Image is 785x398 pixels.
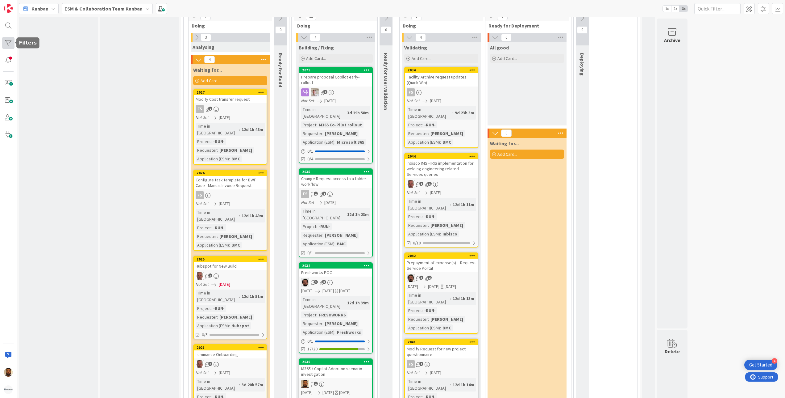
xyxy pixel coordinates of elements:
[196,290,239,303] div: Time in [GEOGRAPHIC_DATA]
[422,121,423,128] span: :
[749,362,772,368] div: Get Started
[194,350,267,358] div: Luminance Onboarding
[316,223,317,230] span: :
[346,109,370,116] div: 3d 19h 58m
[277,53,284,87] span: Ready for Build
[407,130,428,137] div: Requester
[322,389,334,396] span: [DATE]
[194,90,267,95] div: 2027
[194,345,267,358] div: 2021Luminance Onboarding
[405,253,478,272] div: 2042Prepayment of expense(s) – Request Service Portal
[218,147,254,154] div: [PERSON_NAME]
[4,368,13,377] img: DM
[407,139,440,146] div: Application (ESM)
[744,360,777,370] div: Open Get Started checklist, remaining modules: 4
[64,6,143,12] b: ESM & Collaboration Team Kanban
[408,154,478,159] div: 2044
[441,324,453,331] div: BMC
[440,139,441,146] span: :
[405,339,478,345] div: 2041
[211,305,212,312] span: :
[405,67,478,73] div: 2034
[316,311,317,318] span: :
[196,282,209,287] i: Not Set
[196,105,204,113] div: FS
[218,233,254,240] div: [PERSON_NAME]
[405,339,478,358] div: 2041Modify Request for new project questionnaire
[275,26,286,34] span: 0
[301,380,309,388] img: DM
[194,272,267,280] div: HB
[197,171,267,175] div: 2026
[240,126,265,133] div: 12d 1h 48m
[299,263,372,269] div: 2032
[323,90,327,94] span: 2
[324,199,336,206] span: [DATE]
[317,121,363,128] div: M365 Co-Pilot rollout
[317,223,332,230] div: -RUN-
[440,231,441,237] span: :
[407,98,420,104] i: Not Set
[663,6,671,12] span: 1x
[497,151,517,157] span: Add Card...
[335,139,366,146] div: Microsoft 365
[194,262,267,270] div: Hubspot for New Build
[211,224,212,231] span: :
[240,212,265,219] div: 12d 1h 49m
[419,276,423,280] span: 3
[230,322,251,329] div: Hubspot
[299,269,372,277] div: Freshworks POC
[212,138,226,145] div: -RUN-
[577,26,588,34] span: 0
[314,382,318,386] span: 1
[217,147,218,154] span: :
[299,263,372,277] div: 2032Freshworks POC
[323,320,359,327] div: [PERSON_NAME]
[451,381,476,388] div: 12d 1h 14m
[407,106,452,120] div: Time in [GEOGRAPHIC_DATA]
[196,201,209,206] i: Not Set
[772,358,777,364] div: 4
[301,296,345,310] div: Time in [GEOGRAPHIC_DATA]
[301,288,313,294] span: [DATE]
[405,274,478,282] div: AC
[196,138,211,145] div: Project
[428,276,432,280] span: 2
[299,147,372,155] div: 0/1
[307,338,313,345] span: 0 / 1
[430,98,441,104] span: [DATE]
[212,305,226,312] div: -RUN-
[194,360,267,368] div: HB
[423,307,437,314] div: -RUN-
[299,337,372,345] div: 0/1
[194,95,267,103] div: Modify Cost transfer request
[429,316,465,323] div: [PERSON_NAME]
[430,370,441,376] span: [DATE]
[452,109,453,116] span: :
[196,322,229,329] div: Application (ESM)
[404,44,427,51] span: Validating
[501,129,512,137] span: 0
[405,159,478,178] div: Inbisco IMS - IRIS implementation for welding engineering related Services queries
[239,381,240,388] span: :
[407,231,440,237] div: Application (ESM)
[301,389,313,396] span: [DATE]
[422,213,423,220] span: :
[317,311,347,318] div: FRESHWORKS
[423,213,437,220] div: -RUN-
[346,211,370,218] div: 12d 1h 23m
[197,90,267,95] div: 2027
[451,201,476,208] div: 12d 1h 11m
[229,155,230,162] span: :
[412,56,431,61] span: Add Card...
[419,182,423,186] span: 1
[194,170,267,189] div: 2026Configure task template for BWF Case - Manual Invoice Request
[219,201,230,207] span: [DATE]
[453,109,476,116] div: 9d 23h 3m
[307,346,318,352] span: 17/20
[301,232,322,239] div: Requester
[405,253,478,259] div: 2042
[408,68,478,72] div: 2034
